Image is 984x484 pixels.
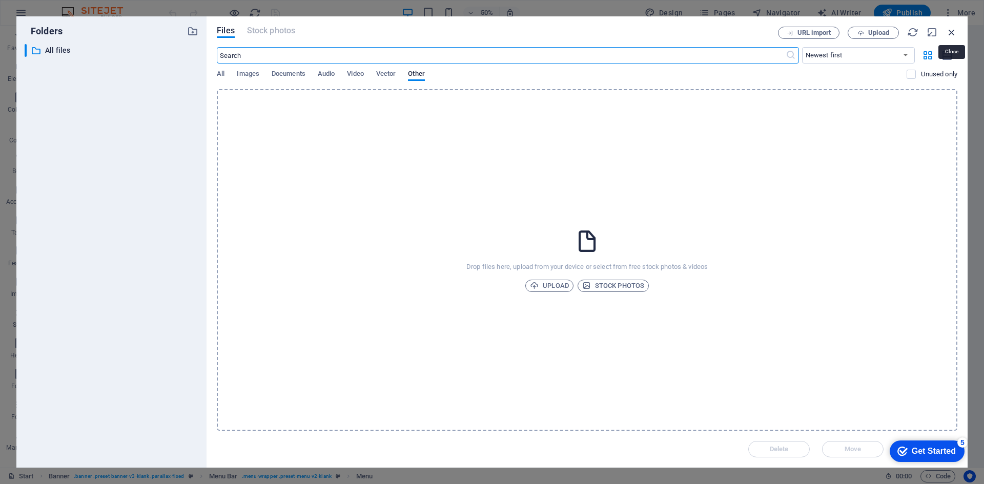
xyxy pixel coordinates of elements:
[30,11,74,20] div: Get Started
[868,30,889,36] span: Upload
[578,280,649,292] button: Stock photos
[907,27,918,38] i: Reload
[408,68,424,82] span: Other
[797,30,831,36] span: URL import
[217,68,224,82] span: All
[466,262,708,271] p: Drop files here, upload from your device or select from free stock photos & videos
[25,44,27,57] div: ​
[530,280,569,292] span: Upload
[318,68,335,82] span: Audio
[927,27,938,38] i: Minimize
[778,27,839,39] button: URL import
[582,280,644,292] span: Stock photos
[347,68,363,82] span: Video
[25,25,63,38] p: Folders
[187,26,198,37] i: Create new folder
[76,2,86,12] div: 5
[848,27,899,39] button: Upload
[217,25,235,37] span: Files
[8,5,83,27] div: Get Started 5 items remaining, 0% complete
[376,68,396,82] span: Vector
[247,25,295,37] span: This file type is not supported by this element
[217,47,785,64] input: Search
[272,68,305,82] span: Documents
[237,68,259,82] span: Images
[45,45,179,56] p: All files
[525,280,573,292] button: Upload
[921,70,957,79] p: Displays only files that are not in use on the website. Files added during this session can still...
